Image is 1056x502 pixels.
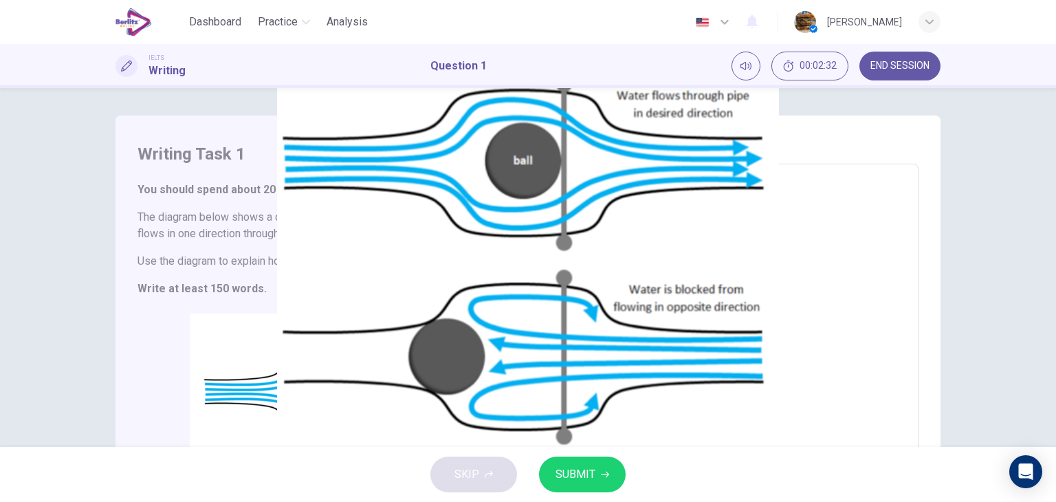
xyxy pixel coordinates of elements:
[800,61,837,72] span: 00:02:32
[771,52,848,80] div: Hide
[827,14,902,30] div: [PERSON_NAME]
[555,465,595,484] span: SUBMIT
[694,17,711,28] img: en
[148,63,186,79] h1: Writing
[731,52,760,80] div: Mute
[258,14,298,30] span: Practice
[794,11,816,33] img: Profile picture
[115,8,152,36] img: EduSynch logo
[189,14,241,30] span: Dashboard
[148,53,164,63] span: IELTS
[870,61,929,72] span: END SESSION
[1009,455,1042,488] div: Open Intercom Messenger
[430,58,487,74] h1: Question 1
[327,14,368,30] span: Analysis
